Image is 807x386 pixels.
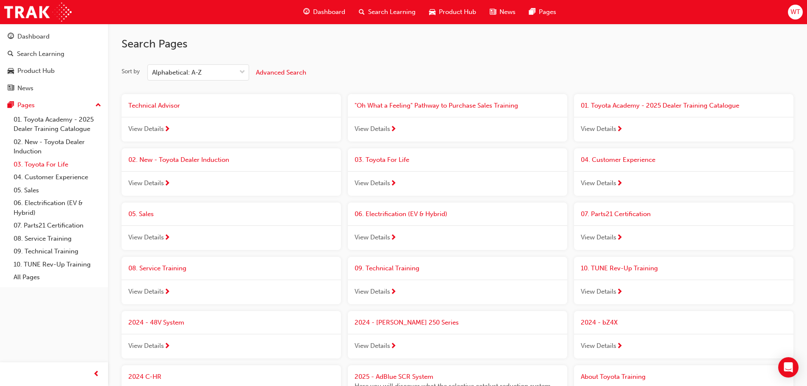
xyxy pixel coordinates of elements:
[95,100,101,111] span: up-icon
[499,7,516,17] span: News
[355,319,459,326] span: 2024 - [PERSON_NAME] 250 Series
[348,148,567,196] a: 03. Toyota For LifeView Details
[581,178,616,188] span: View Details
[164,234,170,242] span: next-icon
[8,85,14,92] span: news-icon
[529,7,535,17] span: pages-icon
[128,341,164,351] span: View Details
[122,203,341,250] a: 05. SalesView Details
[790,7,800,17] span: WT
[616,126,623,133] span: next-icon
[355,373,433,380] span: 2025 - AdBlue SCR System
[128,319,184,326] span: 2024 - 48V System
[8,102,14,109] span: pages-icon
[355,210,447,218] span: 06. Electrification (EV & Hybrid)
[355,287,390,297] span: View Details
[616,343,623,350] span: next-icon
[390,126,397,133] span: next-icon
[429,7,435,17] span: car-icon
[17,66,55,76] div: Product Hub
[355,178,390,188] span: View Details
[355,102,518,109] span: "Oh What a Feeling" Pathway to Purchase Sales Training
[3,27,105,97] button: DashboardSearch LearningProduct HubNews
[355,124,390,134] span: View Details
[581,319,618,326] span: 2024 - bZ4X
[93,369,100,380] span: prev-icon
[348,94,567,142] a: "Oh What a Feeling" Pathway to Purchase Sales TrainingView Details
[390,180,397,188] span: next-icon
[581,233,616,242] span: View Details
[581,373,646,380] span: About Toyota Training
[17,49,64,59] div: Search Learning
[122,94,341,142] a: Technical AdvisorView Details
[122,311,341,358] a: 2024 - 48V SystemView Details
[355,264,419,272] span: 09. Technical Training
[359,7,365,17] span: search-icon
[490,7,496,17] span: news-icon
[581,341,616,351] span: View Details
[10,136,105,158] a: 02. New - Toyota Dealer Induction
[122,67,140,76] div: Sort by
[128,233,164,242] span: View Details
[128,287,164,297] span: View Details
[128,264,186,272] span: 08. Service Training
[128,124,164,134] span: View Details
[122,37,793,51] h2: Search Pages
[164,289,170,296] span: next-icon
[122,257,341,304] a: 08. Service TrainingView Details
[348,203,567,250] a: 06. Electrification (EV & Hybrid)View Details
[128,210,154,218] span: 05. Sales
[3,81,105,96] a: News
[581,287,616,297] span: View Details
[8,67,14,75] span: car-icon
[10,158,105,171] a: 03. Toyota For Life
[3,97,105,113] button: Pages
[10,258,105,271] a: 10. TUNE Rev-Up Training
[390,234,397,242] span: next-icon
[422,3,483,21] a: car-iconProduct Hub
[352,3,422,21] a: search-iconSearch Learning
[616,180,623,188] span: next-icon
[574,203,793,250] a: 07. Parts21 CertificationView Details
[574,94,793,142] a: 01. Toyota Academy - 2025 Dealer Training CatalogueView Details
[355,341,390,351] span: View Details
[581,124,616,134] span: View Details
[616,289,623,296] span: next-icon
[17,83,33,93] div: News
[3,29,105,44] a: Dashboard
[256,64,306,81] button: Advanced Search
[303,7,310,17] span: guage-icon
[539,7,556,17] span: Pages
[348,257,567,304] a: 09. Technical TrainingView Details
[368,7,416,17] span: Search Learning
[355,156,409,164] span: 03. Toyota For Life
[128,373,161,380] span: 2024 C-HR
[164,126,170,133] span: next-icon
[17,100,35,110] div: Pages
[17,32,50,42] div: Dashboard
[390,289,397,296] span: next-icon
[4,3,72,22] img: Trak
[3,46,105,62] a: Search Learning
[10,271,105,284] a: All Pages
[581,156,655,164] span: 04. Customer Experience
[616,234,623,242] span: next-icon
[574,148,793,196] a: 04. Customer ExperienceView Details
[164,180,170,188] span: next-icon
[256,69,306,76] span: Advanced Search
[10,232,105,245] a: 08. Service Training
[239,67,245,78] span: down-icon
[355,233,390,242] span: View Details
[439,7,476,17] span: Product Hub
[152,68,202,78] div: Alphabetical: A-Z
[390,343,397,350] span: next-icon
[574,311,793,358] a: 2024 - bZ4XView Details
[522,3,563,21] a: pages-iconPages
[10,197,105,219] a: 06. Electrification (EV & Hybrid)
[10,245,105,258] a: 09. Technical Training
[581,264,658,272] span: 10. TUNE Rev-Up Training
[128,156,229,164] span: 02. New - Toyota Dealer Induction
[8,33,14,41] span: guage-icon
